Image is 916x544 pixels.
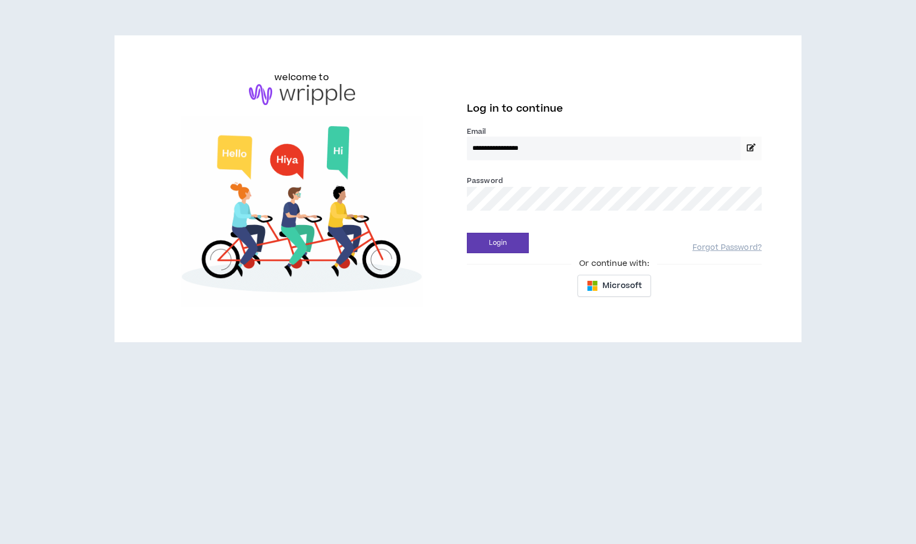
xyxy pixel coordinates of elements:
img: logo-brand.png [249,84,355,105]
label: Password [467,176,503,186]
span: Log in to continue [467,102,563,116]
span: Or continue with: [571,258,657,270]
img: Welcome to Wripple [154,116,449,307]
button: Login [467,233,529,253]
label: Email [467,127,762,137]
a: Forgot Password? [693,243,762,253]
button: Microsoft [577,275,651,297]
span: Microsoft [602,280,642,292]
h6: welcome to [274,71,329,84]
